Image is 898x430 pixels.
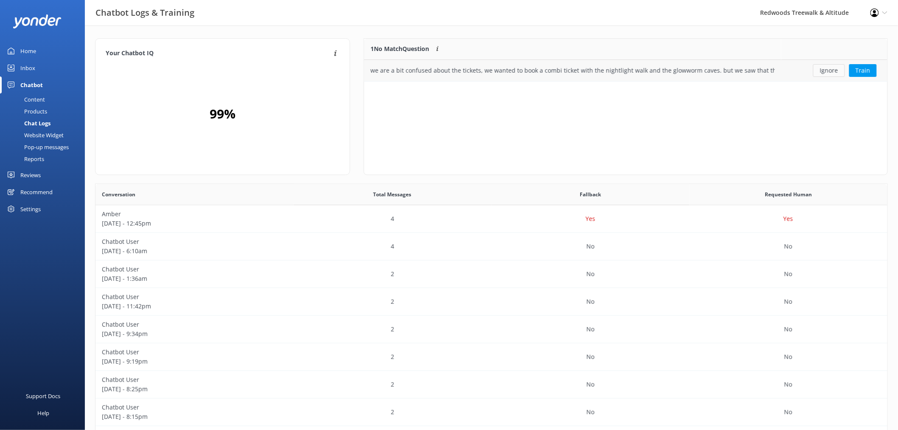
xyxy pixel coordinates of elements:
[102,329,287,339] p: [DATE] - 9:34pm
[5,129,85,141] a: Website Widget
[784,242,792,251] p: No
[95,233,887,260] div: row
[102,190,135,198] span: Conversation
[37,405,49,422] div: Help
[20,167,41,184] div: Reviews
[373,190,412,198] span: Total Messages
[102,385,287,394] p: [DATE] - 8:25pm
[102,292,287,302] p: Chatbot User
[210,104,236,124] h2: 99 %
[784,380,792,389] p: No
[20,184,53,201] div: Recommend
[95,371,887,399] div: row
[95,288,887,316] div: row
[765,190,812,198] span: Requested Human
[102,209,287,219] p: Amber
[26,388,61,405] div: Support Docs
[783,214,793,223] p: Yes
[391,297,394,306] p: 2
[364,60,887,81] div: row
[587,297,595,306] p: No
[102,375,287,385] p: Chatbot User
[106,49,331,58] h4: Your Chatbot IQ
[586,214,595,223] p: Yes
[102,274,287,283] p: [DATE] - 1:36am
[391,407,394,417] p: 2
[391,214,394,223] p: 4
[102,246,287,256] p: [DATE] - 6:10am
[587,269,595,279] p: No
[5,105,85,117] a: Products
[102,412,287,422] p: [DATE] - 8:15pm
[587,407,595,417] p: No
[95,399,887,426] div: row
[102,265,287,274] p: Chatbot User
[391,325,394,334] p: 2
[784,352,792,362] p: No
[370,66,775,75] div: we are a bit confused about the tickets, we wanted to book a combi ticket with the nightlight wal...
[102,320,287,329] p: Chatbot User
[102,357,287,366] p: [DATE] - 9:19pm
[13,14,62,28] img: yonder-white-logo.png
[95,260,887,288] div: row
[784,407,792,417] p: No
[95,316,887,343] div: row
[5,93,85,105] a: Content
[20,201,41,218] div: Settings
[5,117,51,129] div: Chat Logs
[5,129,64,141] div: Website Widget
[102,237,287,246] p: Chatbot User
[5,153,44,165] div: Reports
[391,269,394,279] p: 2
[20,42,36,59] div: Home
[20,59,35,76] div: Inbox
[391,352,394,362] p: 2
[95,6,194,20] h3: Chatbot Logs & Training
[20,76,43,93] div: Chatbot
[95,205,887,233] div: row
[784,269,792,279] p: No
[587,352,595,362] p: No
[587,380,595,389] p: No
[5,93,45,105] div: Content
[5,141,85,153] a: Pop-up messages
[5,117,85,129] a: Chat Logs
[370,44,429,54] p: 1 No Match Question
[391,242,394,251] p: 4
[95,343,887,371] div: row
[102,348,287,357] p: Chatbot User
[102,219,287,228] p: [DATE] - 12:45pm
[102,403,287,412] p: Chatbot User
[102,302,287,311] p: [DATE] - 11:42pm
[587,242,595,251] p: No
[391,380,394,389] p: 2
[580,190,601,198] span: Fallback
[5,105,47,117] div: Products
[784,325,792,334] p: No
[5,153,85,165] a: Reports
[587,325,595,334] p: No
[849,64,877,77] button: Train
[813,64,845,77] button: Ignore
[784,297,792,306] p: No
[364,60,887,81] div: grid
[5,141,69,153] div: Pop-up messages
